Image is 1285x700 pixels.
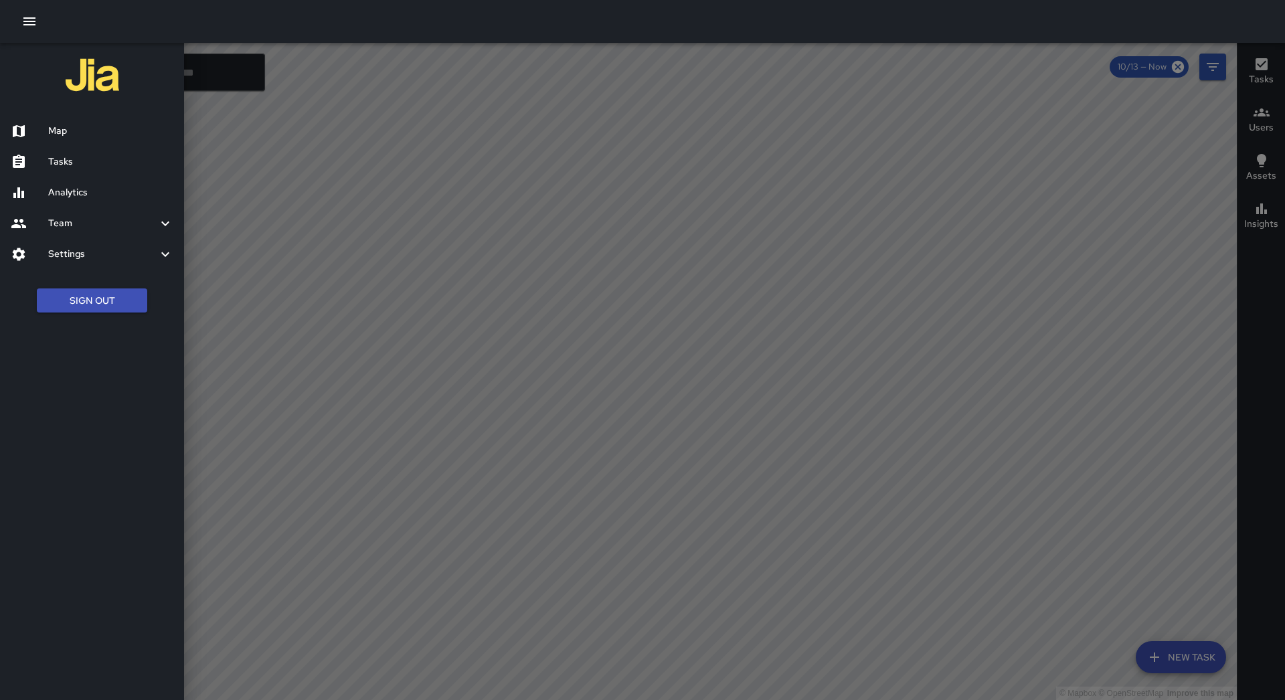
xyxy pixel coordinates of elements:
[66,48,119,102] img: jia-logo
[48,216,157,231] h6: Team
[48,247,157,262] h6: Settings
[48,185,173,200] h6: Analytics
[37,288,147,313] button: Sign Out
[48,155,173,169] h6: Tasks
[48,124,173,139] h6: Map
